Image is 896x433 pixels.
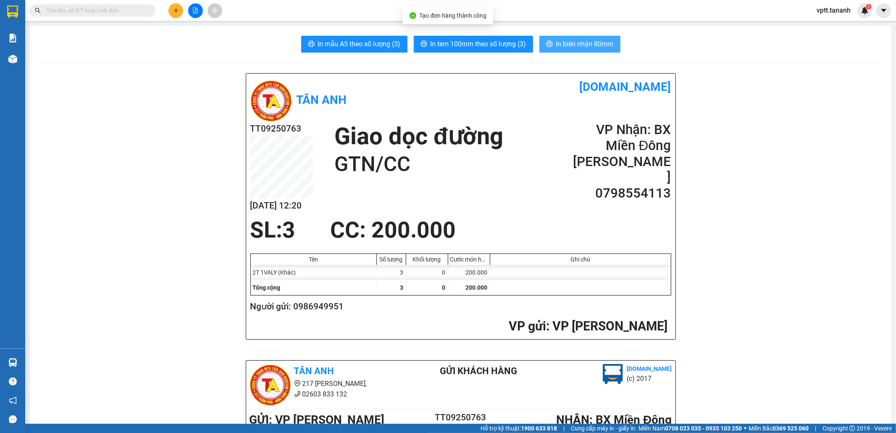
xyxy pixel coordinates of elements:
[253,256,374,263] div: Tên
[420,12,487,19] span: Tạo đơn hàng thành công
[420,40,427,48] span: printer
[9,415,17,423] span: message
[283,217,296,243] span: 3
[253,284,281,291] span: Tổng cộng
[570,122,671,154] h2: VP Nhận: BX Miền Đông
[570,154,671,186] h2: [PERSON_NAME]
[603,364,623,384] img: logo.jpg
[426,411,496,425] h2: TT09250763
[849,425,855,431] span: copyright
[509,319,547,333] span: VP gửi
[325,217,461,243] div: CC : 200.000
[173,8,179,13] span: plus
[294,391,301,397] span: phone
[251,265,377,280] div: 2T 1VALY (Khác)
[297,93,347,107] b: Tân Anh
[250,122,313,136] h2: TT09250763
[861,7,869,14] img: icon-new-feature
[406,265,448,280] div: 0
[400,284,404,291] span: 3
[556,39,614,49] span: In biên nhận 80mm
[294,380,301,387] span: environment
[749,424,809,433] span: Miền Bắc
[810,5,857,16] span: vptt.tananh
[410,12,416,19] span: check-circle
[570,185,671,201] h2: 0798554113
[294,366,334,376] b: Tân Anh
[638,424,742,433] span: Miền Nam
[334,151,503,178] h1: GTN/CC
[580,80,671,94] b: [DOMAIN_NAME]
[492,256,669,263] div: Ghi chú
[556,413,672,427] b: NHẬN : BX Miền Đông
[521,425,557,432] strong: 1900 633 818
[250,389,406,399] li: 02603 833 132
[867,4,870,10] span: 1
[450,256,488,263] div: Cước món hàng
[7,5,18,18] img: logo-vxr
[9,396,17,404] span: notification
[866,4,872,10] sup: 1
[408,256,446,263] div: Khối lượng
[188,3,203,18] button: file-add
[627,365,672,372] b: [DOMAIN_NAME]
[876,3,891,18] button: caret-down
[35,8,41,13] span: search
[377,265,406,280] div: 3
[571,424,636,433] span: Cung cấp máy in - giấy in:
[815,424,816,433] span: |
[168,3,183,18] button: plus
[442,284,446,291] span: 0
[250,378,406,389] li: 217 [PERSON_NAME],
[212,8,218,13] span: aim
[466,284,488,291] span: 200.000
[773,425,809,432] strong: 0369 525 060
[334,122,503,151] h1: Giao dọc đường
[481,424,557,433] span: Hỗ trợ kỹ thuật:
[8,55,17,63] img: warehouse-icon
[744,427,746,430] span: ⚪️
[250,80,292,122] img: logo.jpg
[250,318,668,335] h2: : VP [PERSON_NAME]
[546,40,553,48] span: printer
[8,358,17,367] img: warehouse-icon
[414,36,533,53] button: printerIn tem 100mm theo số lượng (3)
[440,366,517,376] b: Gửi khách hàng
[46,6,145,15] input: Tìm tên, số ĐT hoặc mã đơn
[192,8,198,13] span: file-add
[250,199,313,213] h2: [DATE] 12:20
[250,413,385,427] b: GỬI : VP [PERSON_NAME]
[448,265,490,280] div: 200.000
[880,7,888,14] span: caret-down
[250,300,668,314] h2: Người gửi: 0986949951
[539,36,620,53] button: printerIn biên nhận 80mm
[208,3,222,18] button: aim
[250,364,292,406] img: logo.jpg
[9,378,17,385] span: question-circle
[318,39,401,49] span: In mẫu A5 theo số lượng (3)
[250,217,283,243] span: SL:
[431,39,526,49] span: In tem 100mm theo số lượng (3)
[308,40,315,48] span: printer
[379,256,404,263] div: Số lượng
[301,36,407,53] button: printerIn mẫu A5 theo số lượng (3)
[8,34,17,42] img: solution-icon
[563,424,565,433] span: |
[665,425,742,432] strong: 0708 023 035 - 0935 103 250
[627,373,672,384] li: (c) 2017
